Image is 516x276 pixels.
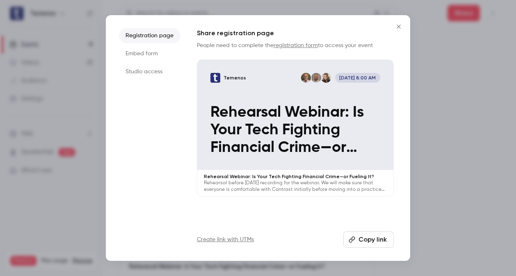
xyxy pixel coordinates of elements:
p: Temenos [224,75,246,81]
li: Registration page [119,28,180,43]
h1: Share registration page [197,28,394,38]
li: Embed form [119,46,180,61]
img: Irene Dravilla [321,73,331,83]
p: People need to complete the to access your event [197,41,394,50]
a: registration form [274,43,318,48]
img: Rehearsal Webinar: Is Your Tech Fighting Financial Crime—or Fueling It? [210,73,220,83]
a: Rehearsal Webinar: Is Your Tech Fighting Financial Crime—or Fueling It?TemenosIrene DravillaIoann... [197,59,394,197]
a: Create link with UTMs [197,235,254,244]
span: [DATE] 8:00 AM [335,73,380,83]
p: Rehearsal Webinar: Is Your Tech Fighting Financial Crime—or Fueling It? [204,173,387,180]
li: Studio access [119,64,180,79]
img: Ioannis Perrakis [311,73,321,83]
p: Rehearsal Webinar: Is Your Tech Fighting Financial Crime—or Fueling It? [210,104,380,157]
button: Close [390,18,407,35]
img: Peter Banham [301,73,311,83]
p: Rehearsal before [DATE] recording for the webinar. We will make sure that everyone is comfortable... [204,180,387,193]
button: Copy link [343,231,394,248]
